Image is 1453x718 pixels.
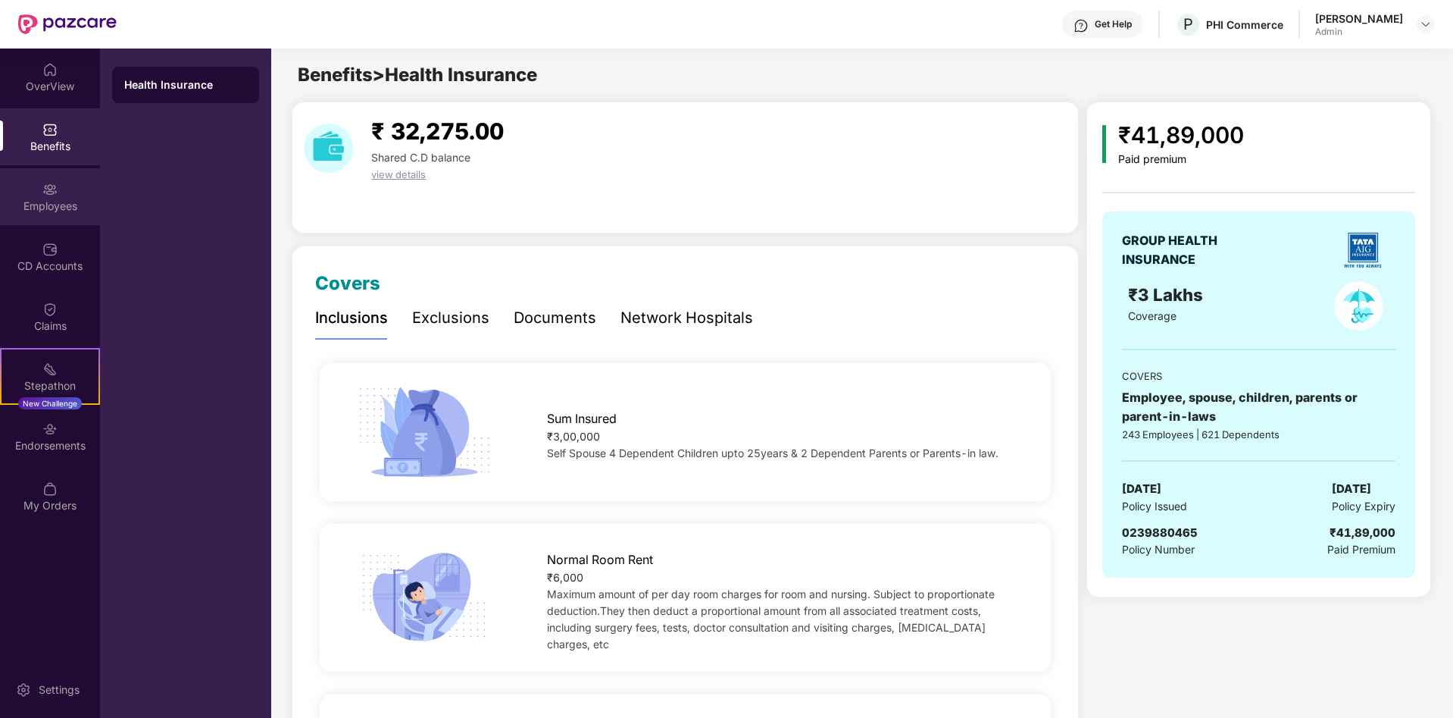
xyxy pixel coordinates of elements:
img: insurerLogo [1336,224,1389,277]
img: svg+xml;base64,PHN2ZyB4bWxucz0iaHR0cDovL3d3dy53My5vcmcvMjAwMC9zdmciIHdpZHRoPSIyMSIgaGVpZ2h0PSIyMC... [42,362,58,377]
span: 0239880465 [1122,525,1198,540]
img: svg+xml;base64,PHN2ZyBpZD0iRW1wbG95ZWVzIiB4bWxucz0iaHR0cDovL3d3dy53My5vcmcvMjAwMC9zdmciIHdpZHRoPS... [42,182,58,197]
span: Policy Expiry [1332,498,1395,515]
div: ₹41,89,000 [1118,118,1244,153]
span: ₹ 32,275.00 [371,118,504,145]
span: Paid Premium [1327,541,1395,558]
div: Stepathon [2,378,98,393]
img: New Pazcare Logo [18,14,117,34]
span: Benefits > Health Insurance [298,64,537,86]
span: Coverage [1128,309,1176,322]
div: ₹41,89,000 [1330,524,1395,542]
img: icon [352,547,495,647]
img: icon [352,382,495,482]
div: GROUP HEALTH INSURANCE [1122,231,1255,269]
span: Policy Number [1122,543,1195,556]
span: Policy Issued [1122,498,1187,515]
div: ₹6,000 [547,569,1018,586]
div: COVERS [1122,368,1395,384]
span: Sum Insured [547,409,617,428]
span: P [1183,15,1193,33]
img: svg+xml;base64,PHN2ZyBpZD0iQ0RfQWNjb3VudHMiIGRhdGEtbmFtZT0iQ0QgQWNjb3VudHMiIHhtbG5zPSJodHRwOi8vd3... [42,242,58,257]
div: Exclusions [412,306,489,330]
div: 243 Employees | 621 Dependents [1122,427,1395,442]
img: svg+xml;base64,PHN2ZyBpZD0iQmVuZWZpdHMiIHhtbG5zPSJodHRwOi8vd3d3LnczLm9yZy8yMDAwL3N2ZyIgd2lkdGg9Ij... [42,122,58,137]
div: Employee, spouse, children, parents or parent-in-laws [1122,388,1395,426]
div: Settings [34,682,84,698]
span: ₹3 Lakhs [1128,284,1208,305]
img: download [304,124,353,173]
span: [DATE] [1332,480,1371,498]
img: svg+xml;base64,PHN2ZyBpZD0iSG9tZSIgeG1sbnM9Imh0dHA6Ly93d3cudzMub3JnLzIwMDAvc3ZnIiB3aWR0aD0iMjAiIG... [42,62,58,77]
img: policyIcon [1334,281,1383,331]
img: svg+xml;base64,PHN2ZyBpZD0iU2V0dGluZy0yMHgyMCIgeG1sbnM9Imh0dHA6Ly93d3cudzMub3JnLzIwMDAvc3ZnIiB3aW... [16,682,31,698]
div: PHI Commerce [1206,17,1283,32]
img: svg+xml;base64,PHN2ZyBpZD0iTXlfT3JkZXJzIiBkYXRhLW5hbWU9Ik15IE9yZGVycyIgeG1sbnM9Imh0dHA6Ly93d3cudz... [42,481,58,497]
span: view details [371,168,426,180]
span: Normal Room Rent [547,550,653,569]
div: Paid premium [1118,153,1244,166]
div: Get Help [1095,18,1132,30]
div: Documents [514,306,596,330]
img: icon [1102,125,1106,163]
span: Maximum amount of per day room charges for room and nursing. Subject to proportionate deduction.T... [547,588,995,651]
div: [PERSON_NAME] [1315,11,1403,26]
span: Covers [315,272,380,294]
div: ₹3,00,000 [547,428,1018,445]
img: svg+xml;base64,PHN2ZyBpZD0iRHJvcGRvd24tMzJ4MzIiIHhtbG5zPSJodHRwOi8vd3d3LnczLm9yZy8yMDAwL3N2ZyIgd2... [1420,18,1432,30]
img: svg+xml;base64,PHN2ZyBpZD0iSGVscC0zMngzMiIgeG1sbnM9Imh0dHA6Ly93d3cudzMub3JnLzIwMDAvc3ZnIiB3aWR0aD... [1073,18,1089,33]
span: [DATE] [1122,480,1161,498]
img: svg+xml;base64,PHN2ZyBpZD0iQ2xhaW0iIHhtbG5zPSJodHRwOi8vd3d3LnczLm9yZy8yMDAwL3N2ZyIgd2lkdGg9IjIwIi... [42,302,58,317]
div: Network Hospitals [620,306,753,330]
span: Self Spouse 4 Dependent Children upto 25years & 2 Dependent Parents or Parents-in law. [547,447,998,459]
div: Admin [1315,26,1403,38]
span: Shared C.D balance [371,151,470,164]
div: Inclusions [315,306,388,330]
img: svg+xml;base64,PHN2ZyBpZD0iRW5kb3JzZW1lbnRzIiB4bWxucz0iaHR0cDovL3d3dy53My5vcmcvMjAwMC9zdmciIHdpZH... [42,422,58,437]
div: New Challenge [18,397,82,409]
div: Health Insurance [124,77,247,92]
